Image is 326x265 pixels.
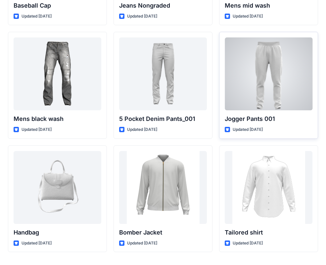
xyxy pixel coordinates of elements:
p: Updated [DATE] [233,126,263,133]
p: 5 Pocket Denim Pants_001 [119,114,207,124]
p: Updated [DATE] [233,240,263,247]
a: Tailored shirt [225,151,312,224]
a: Mens black wash [14,37,101,110]
a: Bomber Jacket [119,151,207,224]
p: Updated [DATE] [127,126,157,133]
p: Tailored shirt [225,228,312,237]
p: Jeans Nongraded [119,1,207,10]
p: Handbag [14,228,101,237]
p: Jogger Pants 001 [225,114,312,124]
a: Handbag [14,151,101,224]
p: Mens mid wash [225,1,312,10]
p: Mens black wash [14,114,101,124]
p: Updated [DATE] [22,240,52,247]
a: 5 Pocket Denim Pants_001 [119,37,207,110]
p: Updated [DATE] [233,13,263,20]
p: Bomber Jacket [119,228,207,237]
p: Updated [DATE] [22,13,52,20]
a: Jogger Pants 001 [225,37,312,110]
p: Updated [DATE] [22,126,52,133]
p: Updated [DATE] [127,240,157,247]
p: Baseball Cap [14,1,101,10]
p: Updated [DATE] [127,13,157,20]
